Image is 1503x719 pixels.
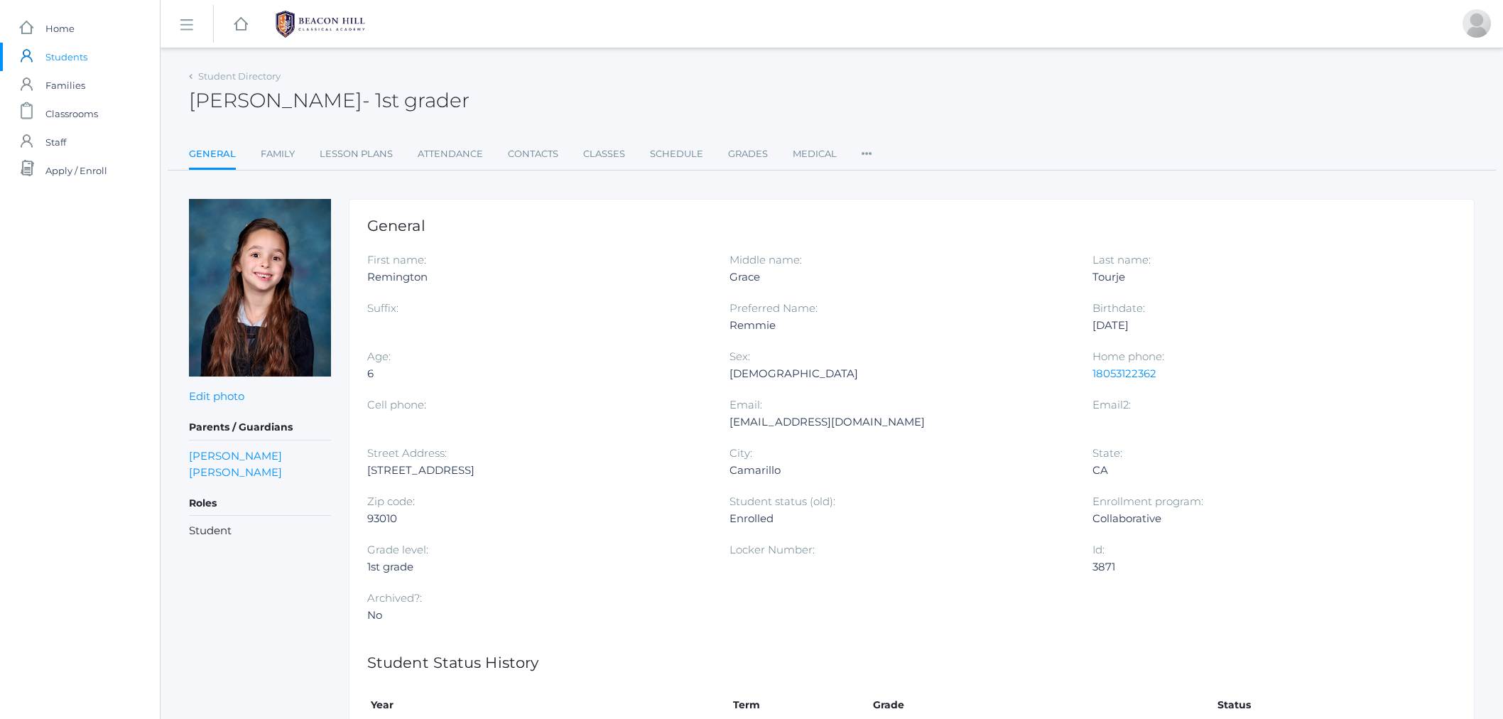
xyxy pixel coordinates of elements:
[367,301,398,315] label: Suffix:
[728,140,768,168] a: Grades
[367,510,708,527] div: 93010
[729,462,1070,479] div: Camarillo
[1092,398,1131,411] label: Email2:
[367,446,447,460] label: Street Address:
[45,43,87,71] span: Students
[367,350,391,363] label: Age:
[729,543,815,556] label: Locker Number:
[367,365,708,382] div: 6
[1092,462,1433,479] div: CA
[793,140,837,168] a: Medical
[729,494,835,508] label: Student status (old):
[367,607,708,624] div: No
[367,591,422,605] label: Archived?:
[729,301,818,315] label: Preferred Name:
[189,492,331,516] h5: Roles
[45,14,75,43] span: Home
[367,398,426,411] label: Cell phone:
[189,389,244,403] a: Edit photo
[583,140,625,168] a: Classes
[367,558,708,575] div: 1st grade
[45,128,66,156] span: Staff
[1092,269,1433,286] div: Tourje
[729,510,1070,527] div: Enrolled
[189,464,282,480] a: [PERSON_NAME]
[729,398,762,411] label: Email:
[1092,446,1122,460] label: State:
[729,253,802,266] label: Middle name:
[267,6,374,42] img: 1_BHCALogos-05.png
[320,140,393,168] a: Lesson Plans
[418,140,483,168] a: Attendance
[729,350,750,363] label: Sex:
[1092,494,1203,508] label: Enrollment program:
[45,156,107,185] span: Apply / Enroll
[1092,558,1433,575] div: 3871
[1092,543,1105,556] label: Id:
[261,140,295,168] a: Family
[1092,510,1433,527] div: Collaborative
[45,99,98,128] span: Classrooms
[367,269,708,286] div: Remington
[189,448,282,464] a: [PERSON_NAME]
[1092,301,1145,315] label: Birthdate:
[367,494,415,508] label: Zip code:
[189,416,331,440] h5: Parents / Guardians
[729,317,1070,334] div: Remmie
[362,88,470,112] span: - 1st grader
[729,365,1070,382] div: [DEMOGRAPHIC_DATA]
[189,523,331,539] li: Student
[189,90,470,112] h2: [PERSON_NAME]
[1092,350,1164,363] label: Home phone:
[1092,367,1156,380] a: 18053122362
[189,140,236,171] a: General
[729,446,752,460] label: City:
[729,269,1070,286] div: Grace
[367,217,1456,234] h1: General
[1463,9,1491,38] div: Caitlin Tourje
[189,199,331,377] img: Remmie Tourje
[45,71,85,99] span: Families
[367,253,426,266] label: First name:
[198,70,281,82] a: Student Directory
[1092,317,1433,334] div: [DATE]
[650,140,703,168] a: Schedule
[367,654,1456,671] h1: Student Status History
[1092,253,1151,266] label: Last name:
[367,462,708,479] div: [STREET_ADDRESS]
[367,543,428,556] label: Grade level:
[729,413,1070,431] div: [EMAIL_ADDRESS][DOMAIN_NAME]
[508,140,558,168] a: Contacts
